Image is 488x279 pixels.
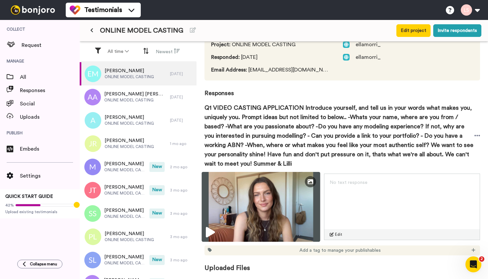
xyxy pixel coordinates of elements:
[85,66,101,82] img: em.png
[17,260,62,268] button: Collapse menu
[152,45,184,58] button: Newest
[84,182,101,199] img: jt.png
[104,97,167,103] span: ONLINE MODEL CASTING
[20,100,80,108] span: Social
[343,41,350,48] img: web.svg
[80,225,197,248] a: [PERSON_NAME]ONLINE MODEL CASTING3 mo ago
[80,202,197,225] a: [PERSON_NAME]ONLINE MODEL CASTINGNew3 mo ago
[211,42,230,47] span: Project :
[105,237,154,242] span: ONLINE MODEL CASTING
[149,162,165,172] span: New
[170,211,193,216] div: 3 mo ago
[433,24,481,37] button: Invite respondents
[204,255,480,273] span: Uploaded Files
[84,205,101,222] img: ss.png
[204,80,480,98] span: Responses
[105,74,154,79] span: ONLINE MODEL CASTING
[105,68,154,74] span: [PERSON_NAME]
[20,145,80,153] span: Embeds
[330,180,367,185] span: No text response
[85,228,101,245] img: pl.png
[104,207,146,214] span: [PERSON_NAME]
[104,167,146,173] span: ONLINE MODEL CASTING
[149,209,165,218] span: New
[5,194,53,199] span: QUICK START GUIDE
[74,202,80,208] div: Tooltip anchor
[204,103,474,168] span: Q1 VIDEO CASTING APPLICATION Introduce yourself, and tell us in your words what makes you, unique...
[170,234,193,239] div: 3 mo ago
[396,24,431,37] button: Edit project
[80,85,197,109] a: [PERSON_NAME] [PERSON_NAME]ONLINE MODEL CASTING[DATE]
[100,26,183,35] span: ONLINE MODEL CASTING
[20,113,80,121] span: Uploads
[170,141,193,146] div: 1 mo ago
[80,132,197,155] a: [PERSON_NAME]ONLINE MODEL CASTING1 mo ago
[104,161,146,167] span: [PERSON_NAME]
[105,121,154,126] span: ONLINE MODEL CASTING
[170,71,193,76] div: [DATE]
[202,172,320,242] img: 522928ca-359d-47c1-8c22-377fb54f858b-thumbnail_full-1757899879.jpg
[356,53,381,61] span: ellamorri_
[84,89,101,105] img: aa.png
[104,254,146,260] span: [PERSON_NAME]
[104,214,146,219] span: ONLINE MODEL CASTING
[104,191,146,196] span: ONLINE MODEL CASTING
[170,94,193,100] div: [DATE]
[85,135,101,152] img: jr.png
[5,203,14,208] span: 42%
[105,137,154,144] span: [PERSON_NAME]
[465,256,481,272] iframe: Intercom live chat
[104,184,146,191] span: [PERSON_NAME]
[299,247,381,254] span: Add a tag to manage your publishables
[105,114,154,121] span: [PERSON_NAME]
[105,144,154,149] span: ONLINE MODEL CASTING
[80,179,197,202] a: [PERSON_NAME]ONLINE MODEL CASTINGNew3 mo ago
[80,62,197,85] a: [PERSON_NAME]ONLINE MODEL CASTING[DATE]
[211,53,330,61] span: [DATE]
[80,248,197,272] a: [PERSON_NAME]ONLINE MODEL CASTINGNew3 mo ago
[149,255,165,265] span: New
[479,256,484,262] span: 2
[22,41,80,49] span: Request
[211,67,247,72] span: Email Address :
[343,54,350,61] img: web.svg
[149,185,165,195] span: New
[356,41,381,49] span: ellamorri_
[20,86,80,94] span: Responses
[170,164,193,170] div: 2 mo ago
[170,118,193,123] div: [DATE]
[85,112,101,129] img: a.png
[211,55,240,60] span: Responded :
[211,66,330,74] span: [EMAIL_ADDRESS][DOMAIN_NAME]
[84,159,101,175] img: m.png
[84,5,122,15] span: Testimonials
[20,73,80,81] span: All
[335,232,342,237] span: Edit
[30,261,57,267] span: Collapse menu
[170,188,193,193] div: 3 mo ago
[104,91,167,97] span: [PERSON_NAME] [PERSON_NAME]
[70,5,80,15] img: tm-color.svg
[104,260,146,266] span: ONLINE MODEL CASTING
[5,209,74,214] span: Upload existing testimonials
[170,257,193,263] div: 3 mo ago
[105,230,154,237] span: [PERSON_NAME]
[80,155,197,179] a: [PERSON_NAME]ONLINE MODEL CASTINGNew2 mo ago
[80,109,197,132] a: [PERSON_NAME]ONLINE MODEL CASTING[DATE]
[211,41,330,49] span: ONLINE MODEL CASTING
[20,172,80,180] span: Settings
[104,46,133,58] button: All time
[8,5,58,15] img: bj-logo-header-white.svg
[84,252,101,268] img: sl.png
